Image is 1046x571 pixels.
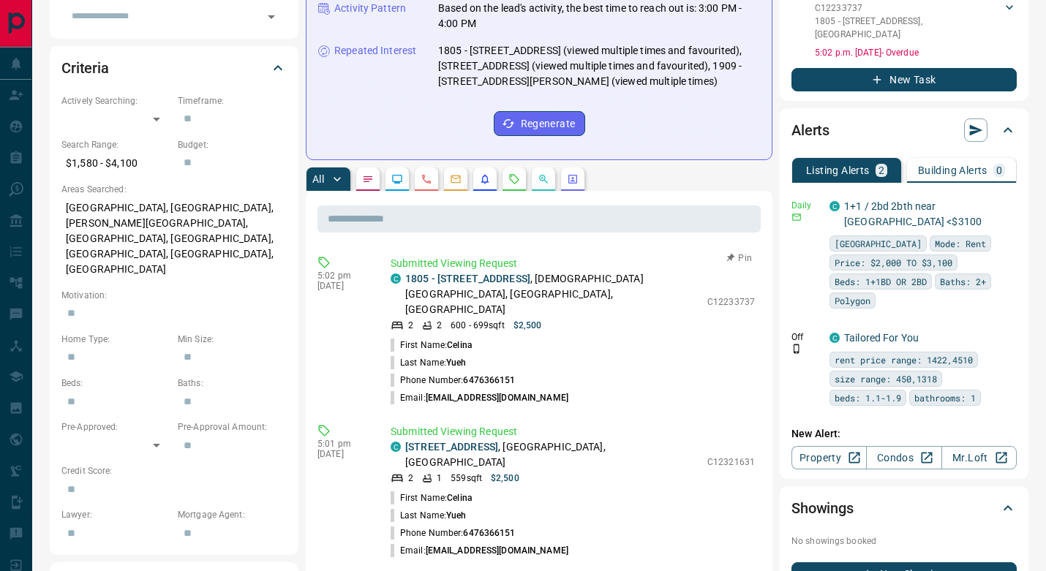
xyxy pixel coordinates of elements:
[451,319,504,332] p: 600 - 699 sqft
[405,439,700,470] p: , [GEOGRAPHIC_DATA], [GEOGRAPHIC_DATA]
[538,173,549,185] svg: Opportunities
[317,281,369,291] p: [DATE]
[835,274,927,289] span: Beds: 1+1BD OR 2BD
[391,442,401,452] div: condos.ca
[829,201,840,211] div: condos.ca
[844,200,982,227] a: 1+1 / 2bd 2bth near [GEOGRAPHIC_DATA] <$3100
[463,375,515,385] span: 6476366151
[391,491,472,504] p: First Name:
[835,371,937,386] span: size range: 450,1318
[391,544,568,557] p: Email:
[61,183,287,196] p: Areas Searched:
[914,390,976,405] span: bathrooms: 1
[362,173,374,185] svg: Notes
[334,43,416,58] p: Repeated Interest
[178,333,287,346] p: Min Size:
[437,319,442,332] p: 2
[479,173,491,185] svg: Listing Alerts
[815,15,1002,41] p: 1805 - [STREET_ADDRESS] , [GEOGRAPHIC_DATA]
[391,509,467,522] p: Last Name:
[835,255,952,270] span: Price: $2,000 TO $3,100
[61,289,287,302] p: Motivation:
[707,295,755,309] p: C12233737
[791,496,854,520] h2: Showings
[996,165,1002,175] p: 0
[61,196,287,281] p: [GEOGRAPHIC_DATA], [GEOGRAPHIC_DATA], [PERSON_NAME][GEOGRAPHIC_DATA], [GEOGRAPHIC_DATA], [GEOGRAP...
[61,333,170,346] p: Home Type:
[312,174,324,184] p: All
[391,526,516,540] p: Phone Number:
[878,165,884,175] p: 2
[391,273,401,284] div: condos.ca
[791,491,1017,526] div: Showings
[446,358,466,368] span: Yueh
[835,390,901,405] span: beds: 1.1-1.9
[391,424,755,439] p: Submitted Viewing Request
[61,464,287,477] p: Credit Score:
[61,508,170,521] p: Lawyer:
[317,271,369,281] p: 5:02 pm
[791,344,802,354] svg: Push Notification Only
[317,439,369,449] p: 5:01 pm
[421,173,432,185] svg: Calls
[835,293,870,308] span: Polygon
[508,173,520,185] svg: Requests
[405,273,530,284] a: 1805 - [STREET_ADDRESS]
[391,173,403,185] svg: Lead Browsing Activity
[567,173,579,185] svg: Agent Actions
[391,339,472,352] p: First Name:
[405,271,700,317] p: , [DEMOGRAPHIC_DATA][GEOGRAPHIC_DATA], [GEOGRAPHIC_DATA], [GEOGRAPHIC_DATA]
[791,212,802,222] svg: Email
[391,356,467,369] p: Last Name:
[334,1,406,16] p: Activity Pattern
[791,199,821,212] p: Daily
[405,441,498,453] a: [STREET_ADDRESS]
[791,113,1017,148] div: Alerts
[791,330,821,344] p: Off
[178,377,287,390] p: Baths:
[447,493,472,503] span: Celina
[438,1,760,31] p: Based on the lead's activity, the best time to reach out is: 3:00 PM - 4:00 PM
[408,472,413,485] p: 2
[829,333,840,343] div: condos.ca
[835,236,922,251] span: [GEOGRAPHIC_DATA]
[446,510,466,521] span: Yueh
[941,446,1017,469] a: Mr.Loft
[791,68,1017,91] button: New Task
[491,472,519,485] p: $2,500
[61,56,109,80] h2: Criteria
[494,111,585,136] button: Regenerate
[437,472,442,485] p: 1
[815,1,1002,15] p: C12233737
[391,391,568,404] p: Email:
[718,252,761,265] button: Pin
[707,455,755,469] p: C12321631
[918,165,987,175] p: Building Alerts
[935,236,986,251] span: Mode: Rent
[61,377,170,390] p: Beds:
[806,165,870,175] p: Listing Alerts
[844,332,919,344] a: Tailored For You
[61,420,170,434] p: Pre-Approved:
[61,94,170,107] p: Actively Searching:
[791,426,1017,442] p: New Alert:
[463,528,515,538] span: 6476366151
[178,138,287,151] p: Budget:
[835,352,973,367] span: rent price range: 1422,4510
[391,256,755,271] p: Submitted Viewing Request
[438,43,760,89] p: 1805 - [STREET_ADDRESS] (viewed multiple times and favourited), [STREET_ADDRESS] (viewed multiple...
[426,393,568,403] span: [EMAIL_ADDRESS][DOMAIN_NAME]
[866,446,941,469] a: Condos
[317,449,369,459] p: [DATE]
[178,94,287,107] p: Timeframe:
[791,118,829,142] h2: Alerts
[261,7,282,27] button: Open
[61,151,170,175] p: $1,580 - $4,100
[815,46,1017,59] p: 5:02 p.m. [DATE] - Overdue
[450,173,462,185] svg: Emails
[513,319,542,332] p: $2,500
[408,319,413,332] p: 2
[61,50,287,86] div: Criteria
[61,138,170,151] p: Search Range:
[447,340,472,350] span: Celina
